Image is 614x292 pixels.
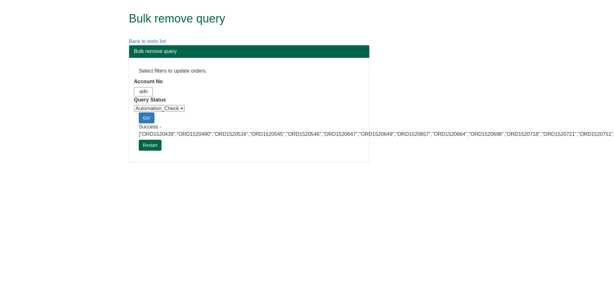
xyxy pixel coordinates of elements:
h1: Bulk remove query [129,12,471,25]
a: Restart [139,140,162,151]
a: Back to tools list [129,39,166,44]
p: Select filters to update orders. [139,67,360,75]
h3: Bulk remove query [134,49,364,54]
label: Query Status [134,96,166,104]
label: Account No [134,78,163,85]
a: Go! [139,112,154,123]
